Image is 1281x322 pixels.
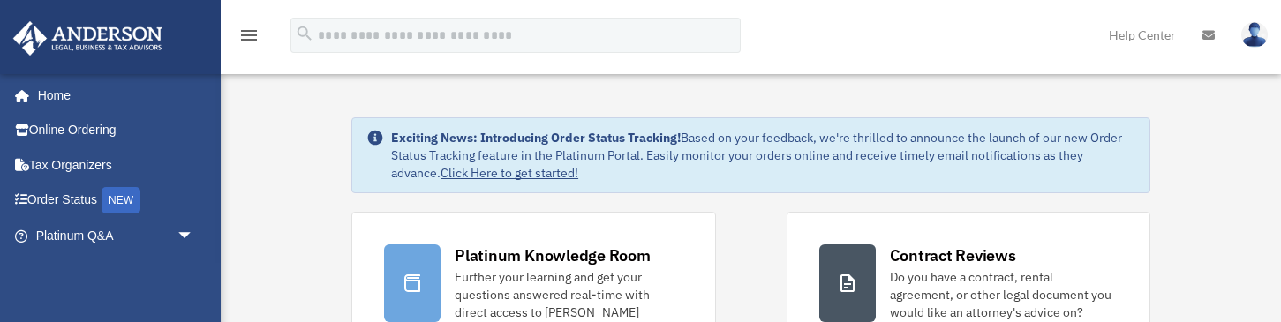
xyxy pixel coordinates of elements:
div: Platinum Knowledge Room [455,244,651,266]
a: Home [12,78,212,113]
a: Click Here to get started! [441,165,578,181]
img: User Pic [1241,22,1268,48]
a: menu [238,31,260,46]
strong: Exciting News: Introducing Order Status Tracking! [391,130,681,146]
div: Contract Reviews [890,244,1016,266]
div: NEW [102,187,140,213]
span: arrow_drop_down [177,218,212,254]
a: Digital Productsarrow_drop_down [12,253,221,288]
a: Order StatusNEW [12,183,221,219]
img: Anderson Advisors Platinum Portal [8,21,168,56]
a: Online Ordering [12,113,221,148]
span: arrow_drop_down [177,253,212,289]
a: Platinum Q&Aarrow_drop_down [12,218,221,253]
a: Tax Organizers [12,147,221,183]
i: menu [238,25,260,46]
i: search [295,24,314,43]
div: Based on your feedback, we're thrilled to announce the launch of our new Order Status Tracking fe... [391,129,1135,182]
